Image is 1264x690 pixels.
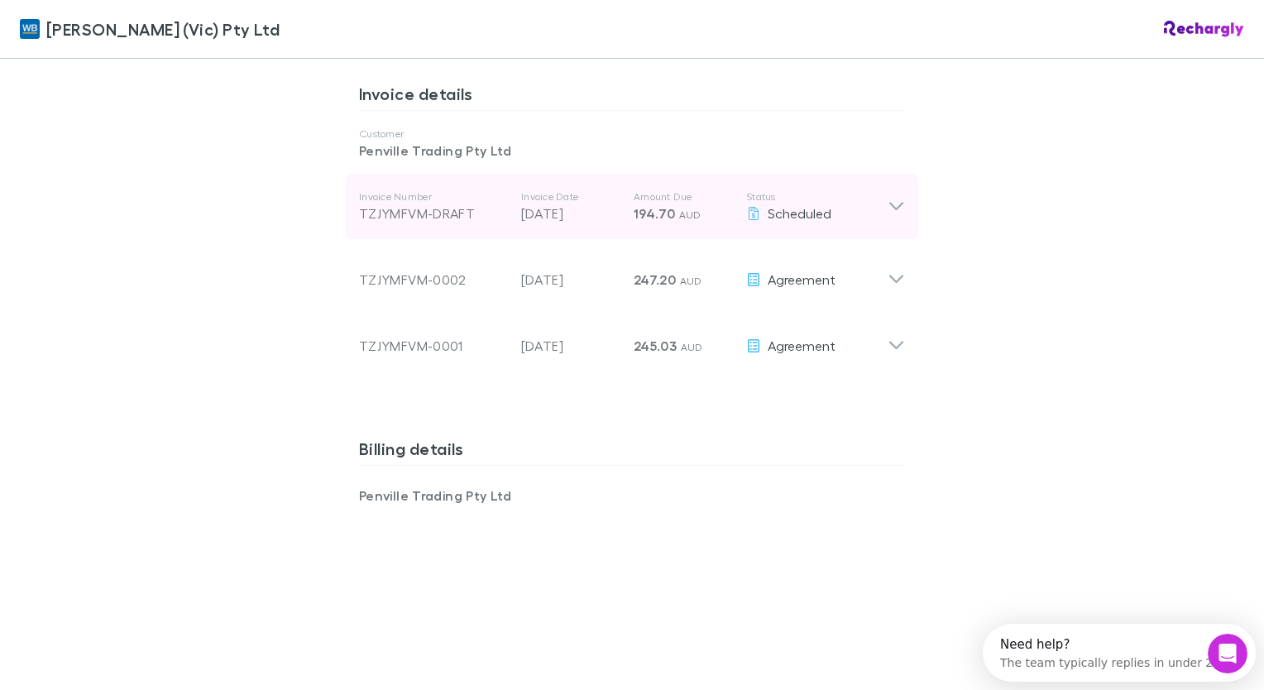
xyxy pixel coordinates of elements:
[634,271,676,288] span: 247.20
[7,7,286,52] div: Open Intercom Messenger
[346,240,918,306] div: TZJYMFVM-0002[DATE]247.20 AUDAgreement
[359,127,905,141] p: Customer
[359,486,632,506] p: Penville Trading Pty Ltd
[768,205,831,221] span: Scheduled
[983,624,1256,682] iframe: Intercom live chat discovery launcher
[359,190,508,204] p: Invoice Number
[359,438,905,465] h3: Billing details
[746,190,888,204] p: Status
[359,204,508,223] div: TZJYMFVM-DRAFT
[521,336,620,356] p: [DATE]
[20,19,40,39] img: William Buck (Vic) Pty Ltd's Logo
[768,338,835,353] span: Agreement
[681,341,703,353] span: AUD
[768,271,835,287] span: Agreement
[346,174,918,240] div: Invoice NumberTZJYMFVM-DRAFTInvoice Date[DATE]Amount Due194.70 AUDStatusScheduled
[17,14,237,27] div: Need help?
[359,141,905,161] p: Penville Trading Pty Ltd
[359,336,508,356] div: TZJYMFVM-0001
[634,190,733,204] p: Amount Due
[1164,21,1244,37] img: Rechargly Logo
[634,338,677,354] span: 245.03
[680,275,702,287] span: AUD
[521,204,620,223] p: [DATE]
[359,270,508,290] div: TZJYMFVM-0002
[521,190,620,204] p: Invoice Date
[634,205,675,222] span: 194.70
[17,27,237,45] div: The team typically replies in under 2h
[346,306,918,372] div: TZJYMFVM-0001[DATE]245.03 AUDAgreement
[1208,634,1247,673] iframe: Intercom live chat
[359,84,905,110] h3: Invoice details
[679,208,701,221] span: AUD
[521,270,620,290] p: [DATE]
[46,17,280,41] span: [PERSON_NAME] (Vic) Pty Ltd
